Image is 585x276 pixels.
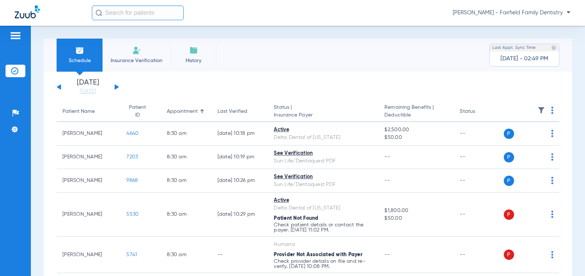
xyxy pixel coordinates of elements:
div: Last Verified [218,108,262,115]
img: group-dot-blue.svg [551,251,553,258]
td: 8:30 AM [161,193,211,237]
p: Check provider details on file and re-verify. [DATE] 10:08 PM. [274,259,373,269]
td: [PERSON_NAME] [57,122,121,146]
img: Search Icon [96,10,102,16]
span: Deductible [384,111,448,119]
td: [PERSON_NAME] [57,146,121,169]
img: History [189,46,198,55]
span: 9868 [126,178,138,183]
span: Last Appt. Sync Time: [492,44,536,51]
div: Sun Life/Dentaquest PDF [274,157,373,165]
td: -- [454,237,503,273]
span: $1,800.00 [384,207,448,215]
td: 8:30 AM [161,122,211,146]
th: Status [454,101,503,122]
span: [PERSON_NAME] - Fairfield Family Dentistry [453,9,570,17]
img: last sync help info [551,45,556,50]
img: Manual Insurance Verification [132,46,141,55]
img: group-dot-blue.svg [551,211,553,218]
img: group-dot-blue.svg [551,107,553,114]
td: -- [454,122,503,146]
div: See Verification [274,150,373,157]
td: [PERSON_NAME] [57,237,121,273]
li: [DATE] [66,79,110,95]
th: Remaining Benefits | [378,101,454,122]
td: -- [454,193,503,237]
div: Appointment [167,108,205,115]
span: P [504,176,514,186]
div: Delta Dental of [US_STATE] [274,204,373,212]
p: Check patient details or contact the payer. [DATE] 11:02 PM. [274,222,373,233]
div: Humana [274,241,373,248]
img: group-dot-blue.svg [551,130,553,137]
span: 5530 [126,212,139,217]
span: P [504,152,514,162]
div: Patient Name [62,108,95,115]
a: [DATE] [66,88,110,95]
img: hamburger-icon [10,31,21,40]
th: Status | [268,101,378,122]
span: Insurance Payer [274,111,373,119]
img: Zuub Logo [15,6,40,18]
span: $2,500.00 [384,126,448,134]
td: -- [454,146,503,169]
span: $50.00 [384,134,448,141]
span: Provider Not Associated with Payer [274,252,362,257]
span: P [504,250,514,260]
span: [DATE] - 02:49 PM [500,55,548,62]
td: [DATE] 10:18 PM [212,122,268,146]
td: [PERSON_NAME] [57,193,121,237]
td: -- [454,169,503,193]
div: Patient Name [62,108,115,115]
td: [DATE] 10:26 PM [212,169,268,193]
span: -- [384,178,390,183]
div: Last Verified [218,108,247,115]
span: Patient Not Found [274,216,318,221]
span: History [176,57,211,64]
div: Appointment [167,108,198,115]
img: filter.svg [538,107,545,114]
div: See Verification [274,173,373,181]
span: P [504,129,514,139]
td: -- [212,237,268,273]
div: Active [274,197,373,204]
span: 5741 [126,252,137,257]
td: 8:30 AM [161,146,211,169]
td: 8:30 AM [161,169,211,193]
span: Insurance Verification [108,57,165,64]
img: group-dot-blue.svg [551,153,553,161]
span: $50.00 [384,215,448,222]
span: -- [384,252,390,257]
div: Patient ID [126,104,148,119]
input: Search for patients [92,6,184,20]
div: Patient ID [126,104,155,119]
td: [DATE] 10:19 PM [212,146,268,169]
span: 4640 [126,131,139,136]
div: Delta Dental of [US_STATE] [274,134,373,141]
img: group-dot-blue.svg [551,177,553,184]
td: 8:30 AM [161,237,211,273]
img: Schedule [75,46,84,55]
td: [DATE] 10:29 PM [212,193,268,237]
td: [PERSON_NAME] [57,169,121,193]
div: Sun Life/Dentaquest PDF [274,181,373,189]
span: P [504,209,514,220]
span: -- [384,154,390,159]
span: Schedule [62,57,97,64]
span: 7203 [126,154,138,159]
div: Active [274,126,373,134]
